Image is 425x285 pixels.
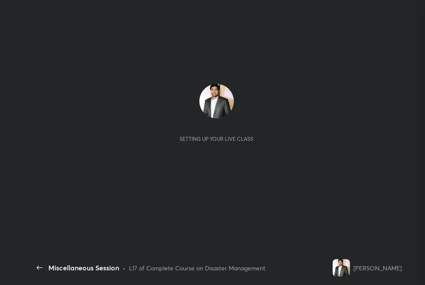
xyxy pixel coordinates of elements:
[48,263,119,273] div: Miscellaneous Session
[353,263,402,273] div: [PERSON_NAME]
[199,84,234,118] img: fbb3c24a9d964a2d9832b95166ca1330.jpg
[333,259,350,276] img: fbb3c24a9d964a2d9832b95166ca1330.jpg
[123,263,126,273] div: •
[179,136,253,142] div: Setting up your live class
[129,263,265,273] div: L17 of Complete Course on Disaster Management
